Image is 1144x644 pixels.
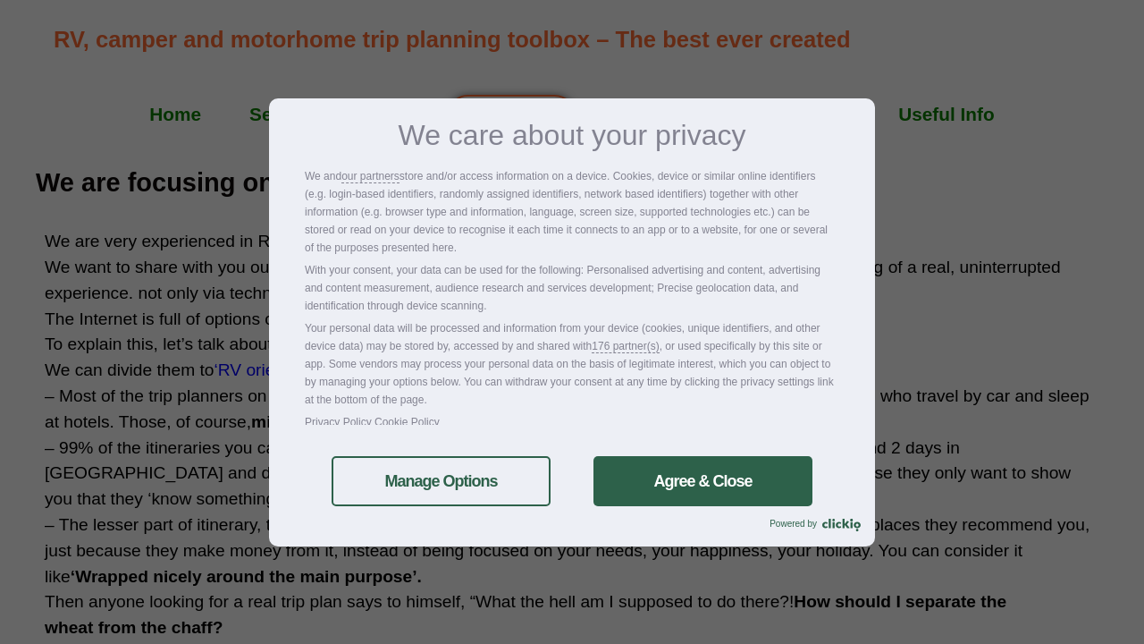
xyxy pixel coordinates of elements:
p: With your consent, your data can be used for the following: Personalised advertising and content,... [305,261,839,315]
a: our partners [341,167,400,185]
p: Your personal data will be processed and information from your device (cookies, unique identifier... [305,319,839,409]
a: 176 partner(s) [592,337,659,355]
a: Manage Options [332,456,551,506]
a: Privacy Policy [305,416,372,428]
a: Cookie Policy [374,416,440,428]
span: Powered by [770,519,822,529]
p: We and store and/or access information on a device. Cookies, device or similar online identifiers... [305,167,839,257]
h3: We care about your privacy [305,121,839,149]
a: Agree & Close [593,456,812,506]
